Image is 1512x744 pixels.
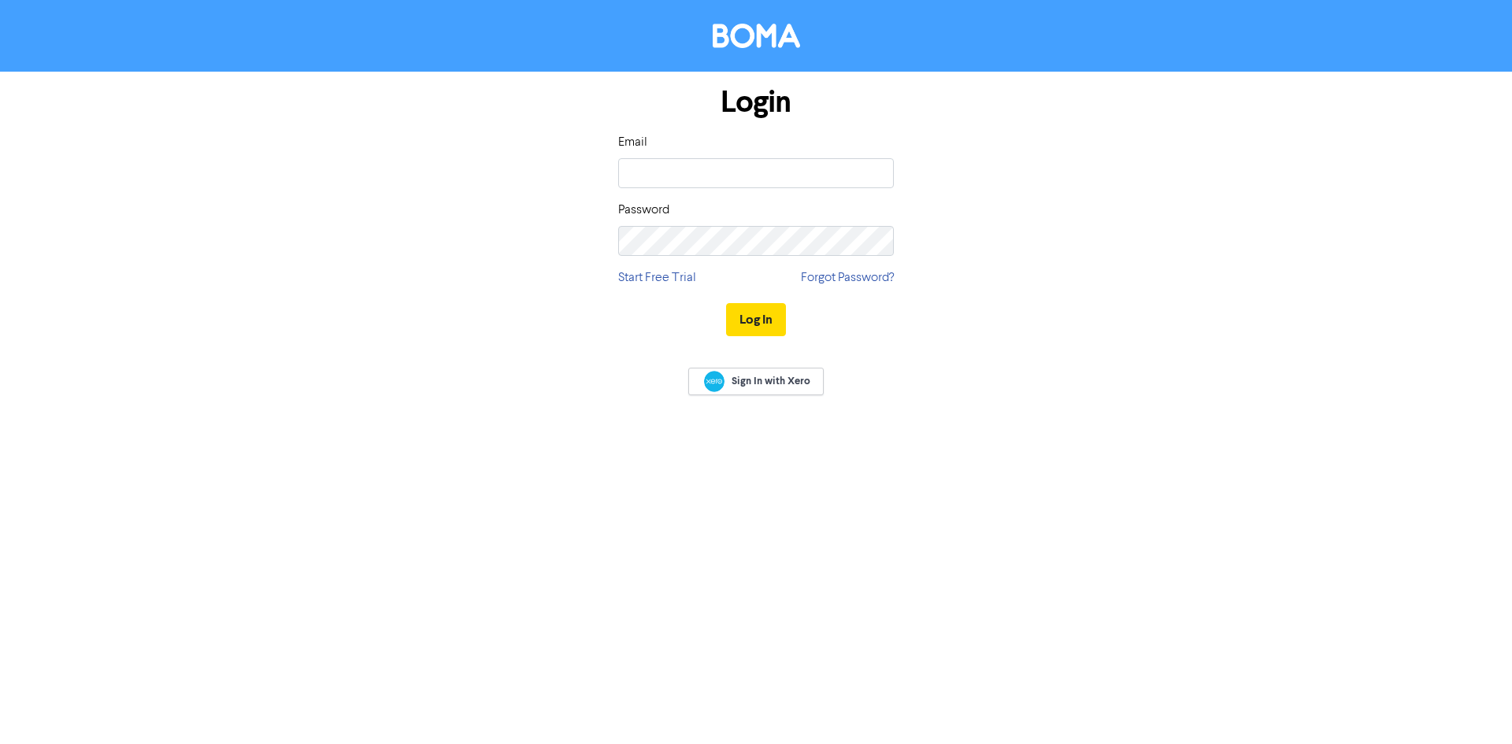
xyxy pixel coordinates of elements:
[618,268,696,287] a: Start Free Trial
[618,133,647,152] label: Email
[704,371,724,392] img: Xero logo
[726,303,786,336] button: Log In
[732,374,810,388] span: Sign In with Xero
[688,368,824,395] a: Sign In with Xero
[618,84,894,120] h1: Login
[713,24,800,48] img: BOMA Logo
[801,268,894,287] a: Forgot Password?
[618,201,669,220] label: Password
